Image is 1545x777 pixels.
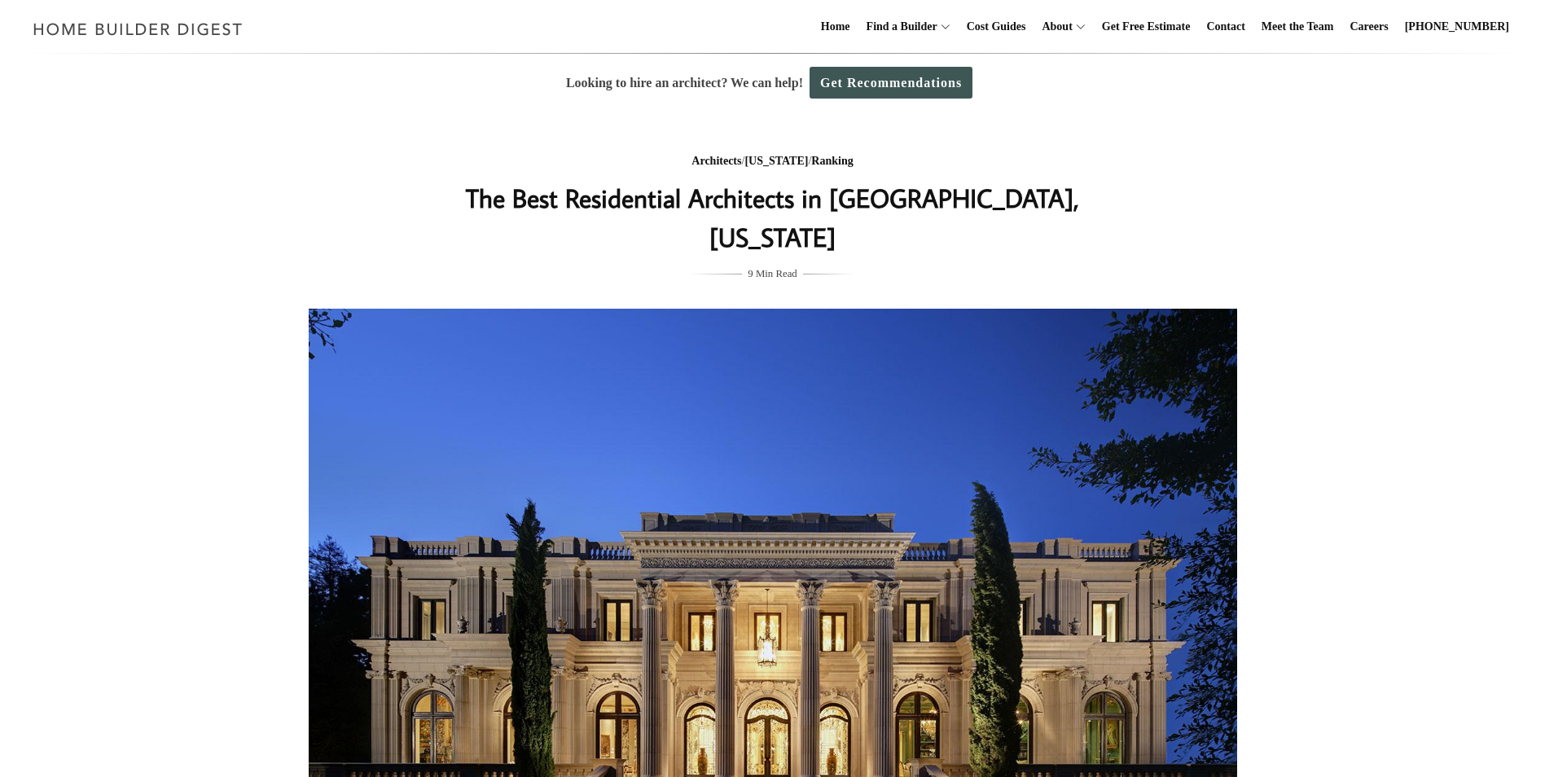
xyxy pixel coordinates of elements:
[811,155,853,167] a: Ranking
[448,178,1098,257] h1: The Best Residential Architects in [GEOGRAPHIC_DATA], [US_STATE]
[1095,1,1197,53] a: Get Free Estimate
[26,13,250,45] img: Home Builder Digest
[960,1,1033,53] a: Cost Guides
[1200,1,1251,53] a: Contact
[744,155,808,167] a: [US_STATE]
[1398,1,1516,53] a: [PHONE_NUMBER]
[448,151,1098,172] div: / /
[691,155,741,167] a: Architects
[1344,1,1395,53] a: Careers
[748,265,797,283] span: 9 Min Read
[1255,1,1341,53] a: Meet the Team
[810,67,972,99] a: Get Recommendations
[860,1,937,53] a: Find a Builder
[1035,1,1072,53] a: About
[814,1,857,53] a: Home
